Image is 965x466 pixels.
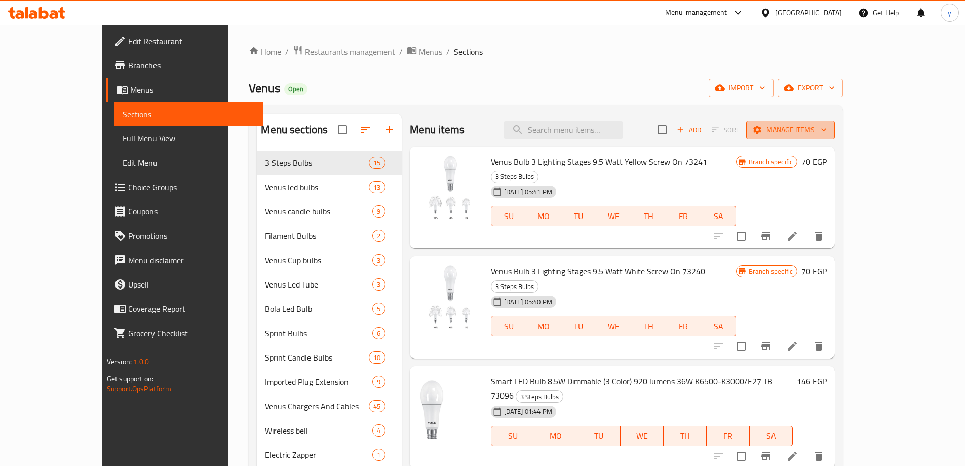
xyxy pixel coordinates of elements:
div: Venus Cup bulbs3 [257,248,401,272]
input: search [504,121,623,139]
button: Add section [377,118,402,142]
button: TH [631,206,666,226]
span: Select section [651,119,673,140]
div: 3 Steps Bulbs [265,157,369,169]
button: TU [577,426,621,446]
span: SA [754,428,789,443]
a: Choice Groups [106,175,263,199]
button: SU [491,426,534,446]
span: Branches [128,59,255,71]
div: items [372,327,385,339]
div: Menu-management [665,7,727,19]
a: Promotions [106,224,263,248]
div: Venus Led Tube3 [257,272,401,297]
div: Sprint Candle Bulbs10 [257,345,401,370]
a: Edit menu item [786,340,798,352]
span: 3 [373,280,384,290]
img: Venus Bulb 3 Lighting Stages 9.5 Watt Yellow Screw On 73241 [418,155,483,220]
button: SA [750,426,793,446]
span: Menus [419,46,442,58]
span: TU [582,428,616,443]
span: Select to update [730,336,752,357]
span: WE [600,319,627,334]
a: Home [249,46,281,58]
button: import [709,79,774,97]
span: Electric Zapper [265,449,372,461]
button: delete [806,224,831,248]
span: Venus [249,77,280,99]
button: TU [561,206,596,226]
div: 3 Steps Bulbs [491,171,538,183]
img: Smart LED Bulb 8.5W Dimmable (3 Color) 920 lumens 36W K6500-K3000/E27 TB 73096 [418,374,483,439]
span: Venus Bulb 3 Lighting Stages 9.5 Watt Yellow Screw On 73241 [491,154,707,169]
button: TH [631,316,666,336]
button: export [778,79,843,97]
div: Venus candle bulbs9 [257,199,401,224]
span: [DATE] 01:44 PM [500,407,556,416]
div: 3 Steps Bulbs [491,280,538,293]
span: Venus Bulb 3 Lighting Stages 9.5 Watt White Screw On 73240 [491,264,705,279]
div: Venus Chargers And Cables [265,400,369,412]
a: Menu disclaimer [106,248,263,272]
div: Imported Plug Extension [265,376,372,388]
span: Edit Menu [123,157,255,169]
a: Coupons [106,199,263,224]
span: Sections [454,46,483,58]
a: Sections [114,102,263,126]
div: items [372,278,385,291]
div: Sprint Bulbs [265,327,372,339]
span: Sort sections [353,118,377,142]
h6: 70 EGP [801,264,827,278]
span: 4 [373,426,384,436]
span: SA [705,319,732,334]
span: TU [565,319,592,334]
div: items [369,400,385,412]
span: 3 Steps Bulbs [491,281,538,293]
span: TH [635,209,662,224]
span: Venus led bulbs [265,181,369,193]
button: SU [491,206,526,226]
span: 3 Steps Bulbs [491,171,538,183]
span: SU [495,209,522,224]
span: FR [670,319,697,334]
a: Edit menu item [786,230,798,242]
div: Venus Cup bulbs [265,254,372,266]
button: MO [526,316,561,336]
span: TH [635,319,662,334]
span: 3 [373,256,384,265]
div: Bola Led Bulb [265,303,372,315]
span: Full Menu View [123,132,255,145]
a: Full Menu View [114,126,263,151]
a: Restaurants management [293,45,395,58]
span: TU [565,209,592,224]
span: Open [284,85,307,93]
span: 9 [373,207,384,217]
div: Filament Bulbs2 [257,224,401,248]
span: 3 Steps Bulbs [516,391,563,403]
button: Manage items [746,121,835,139]
div: Venus candle bulbs [265,205,372,218]
button: WE [596,206,631,226]
li: / [399,46,403,58]
div: Bola Led Bulb5 [257,297,401,321]
button: Branch-specific-item [754,224,778,248]
span: 9 [373,377,384,387]
button: SA [701,316,736,336]
span: Add [675,124,703,136]
button: delete [806,334,831,359]
div: Imported Plug Extension9 [257,370,401,394]
span: WE [600,209,627,224]
span: Filament Bulbs [265,230,372,242]
span: FR [670,209,697,224]
span: 10 [369,353,384,363]
div: items [369,157,385,169]
span: Venus Led Tube [265,278,372,291]
a: Support.OpsPlatform [107,382,171,396]
button: SU [491,316,526,336]
div: Wireless bell4 [257,418,401,443]
span: Wireless bell [265,424,372,437]
a: Grocery Checklist [106,321,263,345]
a: Upsell [106,272,263,297]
